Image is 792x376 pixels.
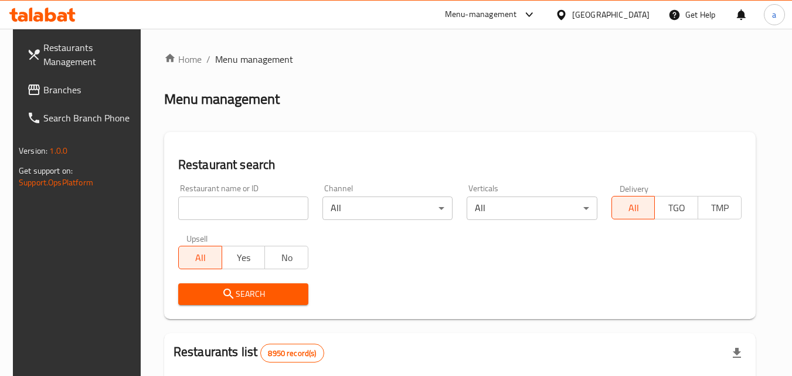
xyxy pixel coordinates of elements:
h2: Restaurants list [174,343,324,363]
span: Yes [227,249,261,266]
span: Search [188,287,299,302]
span: 1.0.0 [49,143,67,158]
span: No [270,249,304,266]
a: Restaurants Management [18,33,145,76]
div: Total records count [260,344,324,363]
a: Home [164,52,202,66]
span: All [617,199,651,216]
span: Search Branch Phone [43,111,136,125]
button: Search [178,283,308,305]
label: Upsell [186,234,208,242]
li: / [206,52,210,66]
span: Version: [19,143,47,158]
button: TMP [698,196,742,219]
span: 8950 record(s) [261,348,323,359]
div: Menu-management [445,8,517,22]
a: Search Branch Phone [18,104,145,132]
span: Menu management [215,52,293,66]
div: All [467,197,597,220]
span: Restaurants Management [43,40,136,69]
button: All [178,246,222,269]
input: Search for restaurant name or ID.. [178,197,308,220]
span: TGO [660,199,694,216]
label: Delivery [620,184,649,192]
span: TMP [703,199,737,216]
h2: Menu management [164,90,280,109]
div: [GEOGRAPHIC_DATA] [572,8,650,21]
button: No [264,246,308,269]
button: Yes [222,246,266,269]
span: Branches [43,83,136,97]
span: Get support on: [19,163,73,178]
h2: Restaurant search [178,156,742,174]
button: TGO [654,196,698,219]
nav: breadcrumb [164,52,756,66]
div: All [322,197,453,220]
div: Export file [723,339,751,367]
a: Branches [18,76,145,104]
span: All [183,249,217,266]
span: a [772,8,776,21]
button: All [611,196,655,219]
a: Support.OpsPlatform [19,175,93,190]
